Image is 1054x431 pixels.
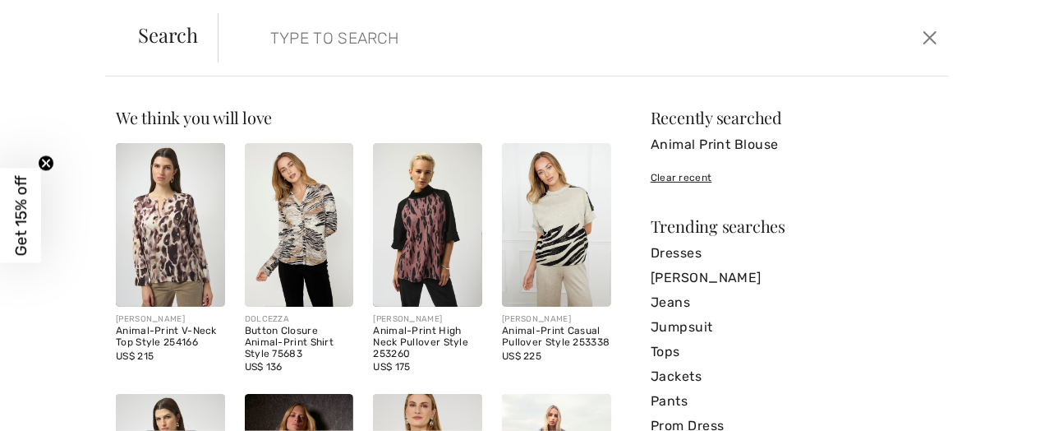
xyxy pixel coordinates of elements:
[651,109,938,126] div: Recently searched
[651,389,938,414] a: Pants
[651,132,938,157] a: Animal Print Blouse
[138,25,198,44] span: Search
[651,170,938,185] div: Clear recent
[116,106,272,128] span: We think you will love
[373,326,482,359] div: Animal-Print High Neck Pullover Style 253260
[245,143,354,307] img: Button Closure Animal-Print Shirt Style 75683. As sample
[651,241,938,266] a: Dresses
[245,326,354,359] div: Button Closure Animal-Print Shirt Style 75683
[502,326,611,349] div: Animal-Print Casual Pullover Style 253338
[651,218,938,234] div: Trending searches
[918,25,942,51] button: Close
[502,350,541,362] span: US$ 225
[651,364,938,389] a: Jackets
[116,326,225,349] div: Animal-Print V-Neck Top Style 254166
[36,12,70,26] span: Chat
[373,143,482,307] img: Animal-Print High Neck Pullover Style 253260. Pink/Black
[245,313,354,326] div: DOLCEZZA
[116,313,225,326] div: [PERSON_NAME]
[502,143,611,307] img: Animal-Print Casual Pullover Style 253338. Beige/Black
[258,13,753,63] input: TYPE TO SEARCH
[245,361,283,373] span: US$ 136
[502,313,611,326] div: [PERSON_NAME]
[651,315,938,340] a: Jumpsuit
[373,361,410,373] span: US$ 175
[12,175,30,256] span: Get 15% off
[116,143,225,307] img: Animal-Print V-Neck Top Style 254166. Offwhite/Multi
[38,155,54,172] button: Close teaser
[651,340,938,364] a: Tops
[116,350,154,362] span: US$ 215
[651,266,938,290] a: [PERSON_NAME]
[651,290,938,315] a: Jeans
[373,313,482,326] div: [PERSON_NAME]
